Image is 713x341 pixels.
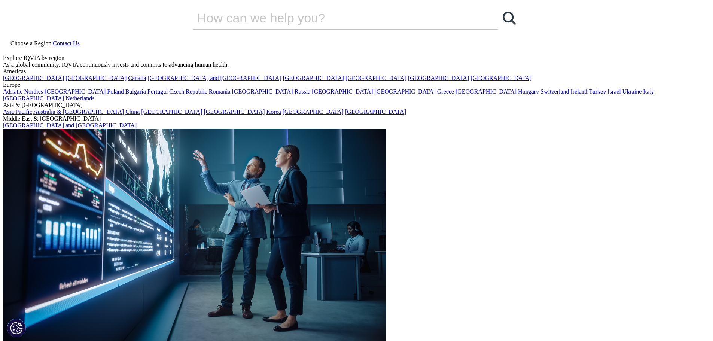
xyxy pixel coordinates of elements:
a: [GEOGRAPHIC_DATA] [408,75,469,81]
a: Contact Us [53,40,80,46]
a: Switzerland [540,88,569,95]
a: Romania [209,88,231,95]
div: Americas [3,68,710,75]
a: Bulgaria [125,88,146,95]
a: [GEOGRAPHIC_DATA] [345,75,406,81]
a: Australia & [GEOGRAPHIC_DATA] [33,109,124,115]
a: Czech Republic [169,88,207,95]
a: Russia [295,88,311,95]
div: As a global community, IQVIA continuously invests and commits to advancing human health. [3,61,710,68]
svg: Search [503,12,516,25]
input: Search [193,7,476,29]
a: [GEOGRAPHIC_DATA] [65,75,127,81]
a: [GEOGRAPHIC_DATA] [455,88,517,95]
a: [GEOGRAPHIC_DATA] [375,88,436,95]
a: [GEOGRAPHIC_DATA] [141,109,202,115]
a: Greece [437,88,454,95]
a: [GEOGRAPHIC_DATA] [204,109,265,115]
a: Nordics [24,88,43,95]
span: Choose a Region [10,40,51,46]
div: Europe [3,82,710,88]
a: Turkey [589,88,606,95]
a: [GEOGRAPHIC_DATA] [312,88,373,95]
a: Israel [607,88,621,95]
div: Asia & [GEOGRAPHIC_DATA] [3,102,710,109]
a: Portugal [147,88,168,95]
a: [GEOGRAPHIC_DATA] [3,75,64,81]
a: [GEOGRAPHIC_DATA] [45,88,106,95]
a: [GEOGRAPHIC_DATA] [283,109,344,115]
a: Search [498,7,520,29]
a: Netherlands [65,95,94,101]
a: [GEOGRAPHIC_DATA] [3,95,64,101]
a: Italy [643,88,654,95]
a: Poland [107,88,124,95]
a: [GEOGRAPHIC_DATA] [232,88,293,95]
a: Ukraine [622,88,642,95]
a: [GEOGRAPHIC_DATA] [345,109,406,115]
div: Explore IQVIA by region [3,55,710,61]
a: [GEOGRAPHIC_DATA] and [GEOGRAPHIC_DATA] [3,122,137,128]
a: China [125,109,140,115]
button: Impostazioni cookie [7,319,26,337]
div: Middle East & [GEOGRAPHIC_DATA] [3,115,710,122]
a: Ireland [571,88,588,95]
a: Canada [128,75,146,81]
a: Adriatic [3,88,22,95]
a: [GEOGRAPHIC_DATA] and [GEOGRAPHIC_DATA] [147,75,281,81]
a: [GEOGRAPHIC_DATA] [283,75,344,81]
a: [GEOGRAPHIC_DATA] [470,75,531,81]
a: Asia Pacific [3,109,32,115]
a: Korea [266,109,281,115]
a: Hungary [518,88,539,95]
